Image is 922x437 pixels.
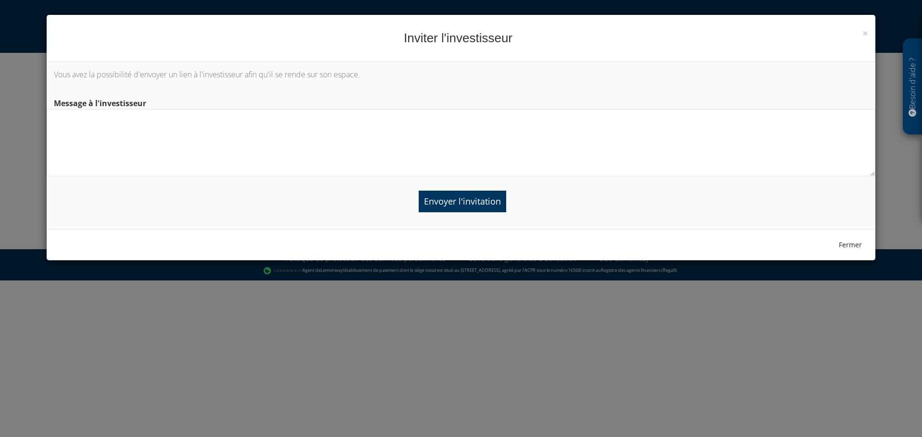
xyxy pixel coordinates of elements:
p: Vous avez la possibilité d'envoyer un lien à l'investisseur afin qu'il se rende sur son espace. [54,69,868,80]
span: × [862,26,868,40]
p: Besoin d'aide ? [907,44,918,130]
label: Message à l'investisseur [47,95,875,109]
input: Envoyer l'invitation [419,191,506,212]
h4: Inviter l'investisseur [54,29,868,47]
button: Fermer [833,237,868,253]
